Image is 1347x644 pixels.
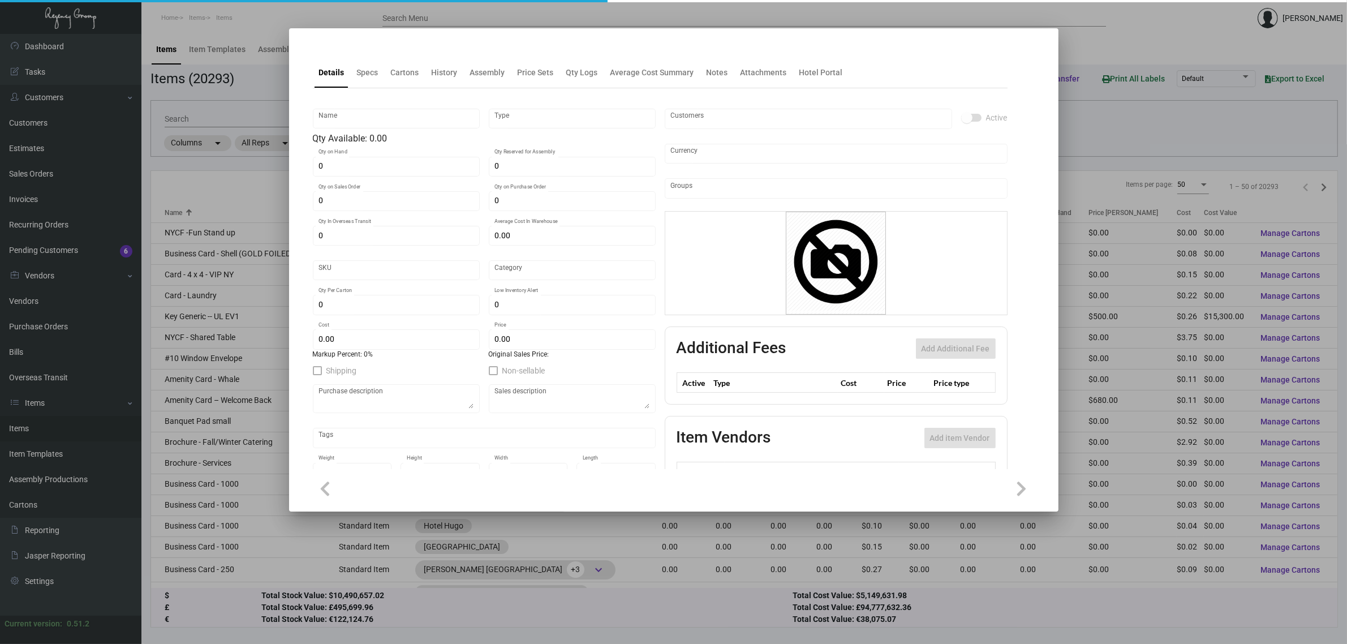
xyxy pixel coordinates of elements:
div: Hotel Portal [799,67,843,79]
th: Price [884,373,931,393]
div: Specs [357,67,378,79]
th: Active [677,373,711,393]
th: Vendor [725,462,898,482]
th: SKU [898,462,995,482]
th: Price type [931,373,982,393]
span: Add Additional Fee [922,344,990,353]
span: Active [986,111,1008,124]
span: Shipping [326,364,357,377]
div: Attachments [741,67,787,79]
div: Cartons [391,67,419,79]
div: Current version: [5,618,62,630]
div: Qty Available: 0.00 [313,132,656,145]
button: Add item Vendor [924,428,996,448]
span: Non-sellable [502,364,545,377]
h2: Additional Fees [677,338,786,359]
div: 0.51.2 [67,618,89,630]
div: Price Sets [518,67,554,79]
div: History [432,67,458,79]
input: Add new.. [670,114,946,123]
span: Add item Vendor [930,433,990,443]
div: Average Cost Summary [610,67,694,79]
th: Cost [838,373,884,393]
h2: Item Vendors [677,428,771,448]
th: Preffered [677,462,725,482]
div: Details [319,67,345,79]
button: Add Additional Fee [916,338,996,359]
div: Assembly [470,67,505,79]
div: Qty Logs [566,67,598,79]
input: Add new.. [670,184,1001,193]
th: Type [711,373,838,393]
div: Notes [707,67,728,79]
